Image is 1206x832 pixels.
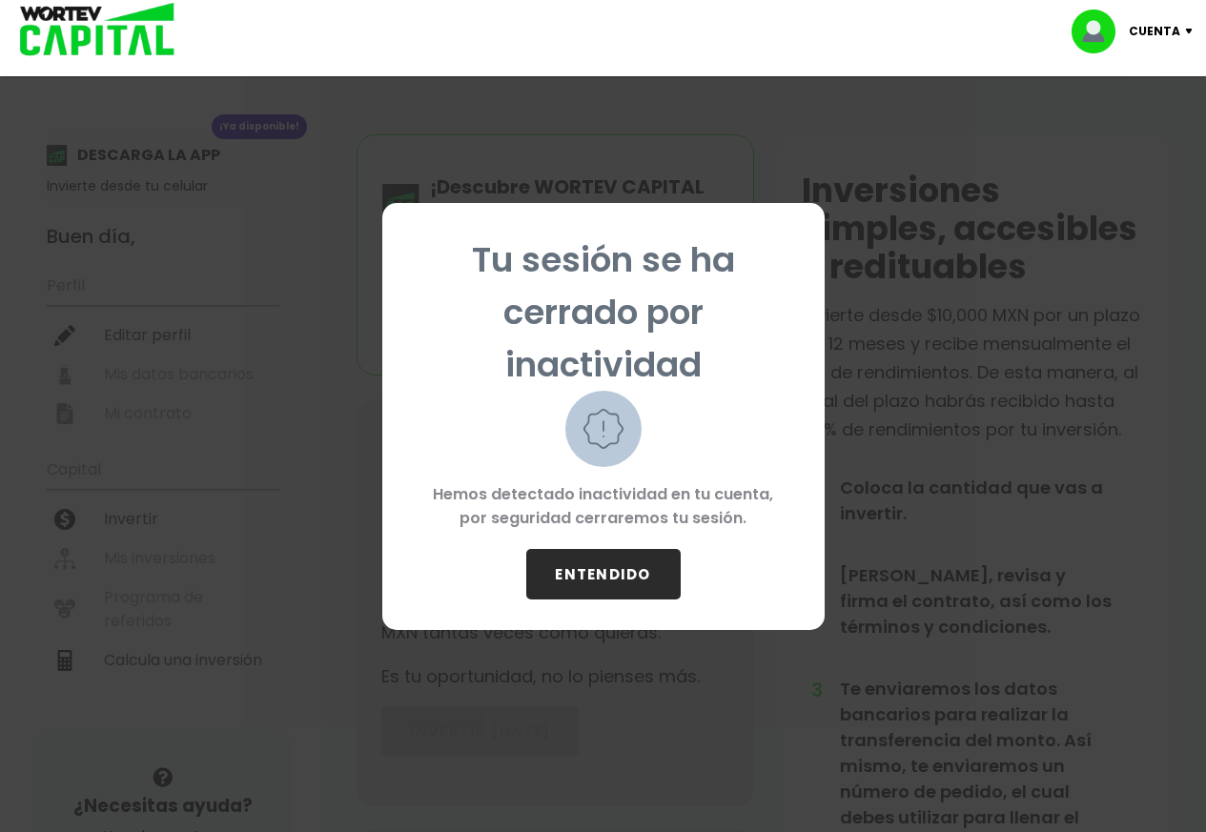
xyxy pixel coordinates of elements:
img: profile-image [1072,10,1129,53]
img: warning [565,391,642,467]
p: Hemos detectado inactividad en tu cuenta, por seguridad cerraremos tu sesión. [413,467,794,549]
button: ENTENDIDO [526,549,681,599]
p: Cuenta [1129,17,1180,46]
p: Tu sesión se ha cerrado por inactividad [413,233,794,391]
img: icon-down [1180,29,1206,34]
